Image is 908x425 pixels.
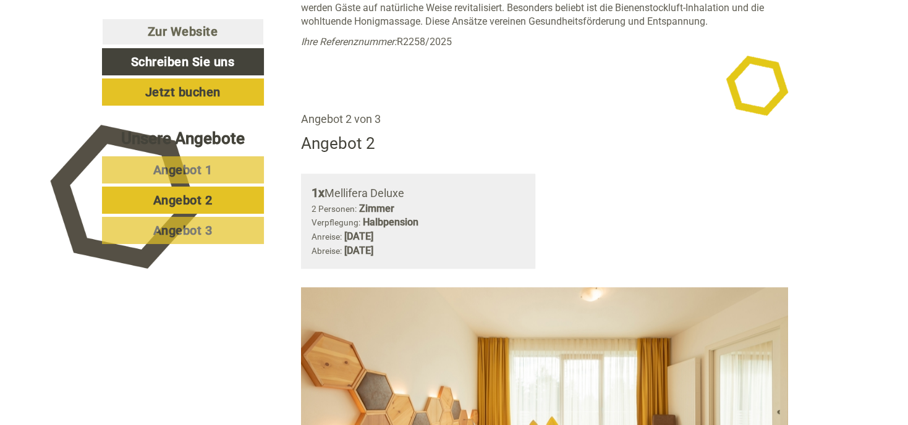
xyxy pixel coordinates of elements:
span: Angebot 1 [153,162,213,177]
div: Unsere Angebote [102,127,264,150]
button: Senden [405,320,487,347]
a: Zur Website [102,19,264,45]
img: image [726,56,788,116]
a: Jetzt buchen [102,78,264,106]
div: Donnerstag [205,9,283,30]
b: Halbpension [363,216,418,228]
em: Ihre Referenznummer: [301,36,397,48]
div: Guten Tag, wie können wir Ihnen helfen? [9,33,200,71]
b: [DATE] [344,245,373,256]
small: Abreise: [312,246,342,256]
small: Anreise: [312,232,342,242]
b: Zimmer [359,203,394,214]
b: [DATE] [344,230,373,242]
span: Angebot 2 von 3 [301,112,381,125]
small: Verpflegung: [312,217,360,227]
small: 11:11 [19,60,194,69]
span: Angebot 3 [153,223,213,238]
div: Angebot 2 [301,132,375,155]
b: 1x [312,185,325,200]
span: Angebot 2 [153,193,213,208]
div: Mellifera Deluxe [312,184,525,202]
small: 2 Personen: [312,204,357,214]
div: APIPURA hotel rinner [19,36,194,46]
p: R2258/2025 [301,35,788,49]
a: Schreiben Sie uns [102,48,264,75]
